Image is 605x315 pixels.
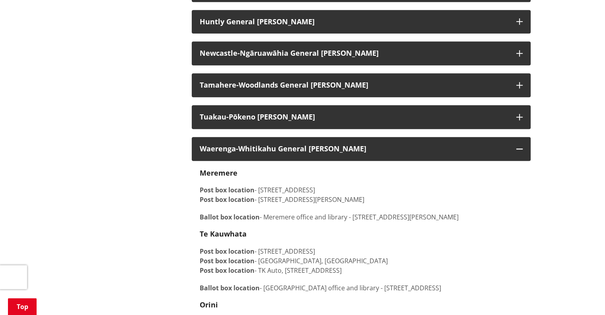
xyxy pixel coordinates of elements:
[200,283,523,293] p: - [GEOGRAPHIC_DATA] office and library - [STREET_ADDRESS]
[192,10,531,34] button: Huntly General [PERSON_NAME]
[200,256,255,265] strong: Post box location
[192,137,531,161] button: Waerenga-Whitikahu General [PERSON_NAME]
[200,213,260,221] strong: Ballot box location
[200,284,260,292] strong: Ballot box location
[200,186,255,194] strong: Post box location
[200,113,508,121] h3: Tuakau-Pōkeno [PERSON_NAME]
[200,80,368,90] strong: Tamahere-Woodlands General [PERSON_NAME]
[568,282,597,310] iframe: Messenger Launcher
[200,212,523,222] p: - Meremere office and library - [STREET_ADDRESS][PERSON_NAME]
[192,105,531,129] button: Tuakau-Pōkeno [PERSON_NAME]
[200,18,508,26] h3: Huntly General [PERSON_NAME]
[200,229,247,239] strong: Te Kauwhata
[200,185,523,204] p: - [STREET_ADDRESS] - [STREET_ADDRESS][PERSON_NAME]
[200,195,255,204] strong: Post box location
[200,300,218,309] strong: Orini
[200,247,255,256] strong: Post box location
[200,48,379,58] strong: Newcastle-Ngāruawāhia General [PERSON_NAME]
[200,266,255,275] strong: Post box location
[200,144,366,153] strong: Waerenga-Whitikahu General [PERSON_NAME]
[200,247,523,275] p: - [STREET_ADDRESS] - [GEOGRAPHIC_DATA], [GEOGRAPHIC_DATA] - TK Auto, [STREET_ADDRESS]
[8,298,37,315] a: Top
[192,41,531,65] button: Newcastle-Ngāruawāhia General [PERSON_NAME]
[192,73,531,97] button: Tamahere-Woodlands General [PERSON_NAME]
[200,168,237,178] strong: Meremere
